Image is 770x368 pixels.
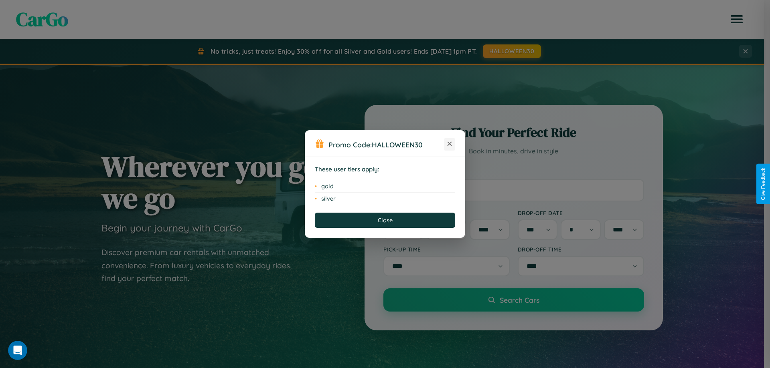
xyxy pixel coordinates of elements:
[372,140,423,149] b: HALLOWEEN30
[328,140,444,149] h3: Promo Code:
[315,165,379,173] strong: These user tiers apply:
[760,168,766,200] div: Give Feedback
[315,213,455,228] button: Close
[315,180,455,193] li: gold
[315,193,455,205] li: silver
[8,341,27,360] iframe: Intercom live chat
